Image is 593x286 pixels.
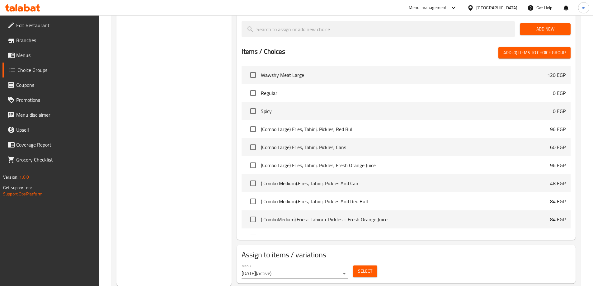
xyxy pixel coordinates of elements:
p: 60 EGP [550,143,566,151]
input: search [242,21,515,37]
a: Menu disclaimer [2,107,99,122]
span: Wawshy Meat Large [261,71,547,79]
a: Coverage Report [2,137,99,152]
a: Support.OpsPlatform [3,190,43,198]
span: 1.0.0 [19,173,29,181]
span: Grocery Checklist [16,156,94,163]
div: [GEOGRAPHIC_DATA] [476,4,517,11]
span: Regular [261,89,553,97]
span: Get support on: [3,184,32,192]
span: Select choice [247,141,260,154]
p: 120 EGP [547,71,566,79]
span: Select choice [247,231,260,244]
span: Branches [16,36,94,44]
span: (Combo Large) Fries, Tahini, Pickles, Red Bull [261,125,550,133]
span: Add New [525,25,566,33]
a: Edit Restaurant [2,18,99,33]
p: 0 EGP [553,89,566,97]
span: Select choice [247,87,260,100]
p: 84 EGP [550,198,566,205]
span: Spicy [261,107,553,115]
button: Add New [520,23,571,35]
span: Select choice [247,213,260,226]
span: Add Large Mozzarella [261,234,550,241]
span: Menu disclaimer [16,111,94,119]
div: Menu-management [409,4,447,12]
div: [DATE](Active) [242,269,348,279]
span: Promotions [16,96,94,104]
p: 96 EGP [550,162,566,169]
span: Version: [3,173,18,181]
a: Promotions [2,92,99,107]
a: Menus [2,48,99,63]
h2: Items / Choices [242,47,285,56]
p: 48 EGP [550,180,566,187]
h2: Assign to items / variations [242,250,571,260]
span: Select choice [247,68,260,82]
span: ( Combo Medium).Fries, Tahini, Pickles And Can [261,180,550,187]
span: Select choice [247,123,260,136]
span: Choice Groups [17,66,94,74]
span: m [582,4,586,11]
span: ( ComboMedium).Fries+ Tahini + Pickles + Fresh Orange Juice [261,216,550,223]
span: (Combo Large) Fries, Tahini, Pickles, Fresh Orange Juice [261,162,550,169]
span: Edit Restaurant [16,21,94,29]
label: Menu [242,264,251,268]
a: Choice Groups [2,63,99,77]
span: Upsell [16,126,94,134]
p: 96 EGP [550,125,566,133]
span: Select choice [247,105,260,118]
p: 0 EGP [553,107,566,115]
span: Select [358,267,372,275]
span: Add (0) items to choice group [503,49,566,57]
span: Select choice [247,195,260,208]
button: Add (0) items to choice group [498,47,571,59]
button: Select [353,265,377,277]
span: Menus [16,51,94,59]
span: Select choice [247,177,260,190]
span: ( Combo Medium).Fries, Tahini, Pickles And Red Bull [261,198,550,205]
span: (Combo Large) Fries, Tahini, Pickles, Cans [261,143,550,151]
a: Branches [2,33,99,48]
span: Coupons [16,81,94,89]
a: Upsell [2,122,99,137]
p: 40 EGP [550,234,566,241]
span: Select choice [247,159,260,172]
p: 84 EGP [550,216,566,223]
span: Coverage Report [16,141,94,148]
a: Coupons [2,77,99,92]
a: Grocery Checklist [2,152,99,167]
